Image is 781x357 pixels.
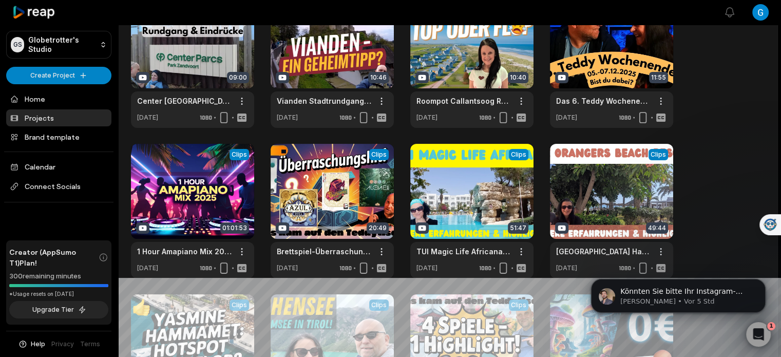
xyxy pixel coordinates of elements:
a: 1 Hour Amapiano Mix 2025 | Best African Deep House & Piano Vibes [137,246,232,257]
a: Vianden Stadtrundgang – Lohnt sich ein Besuch? | [PERSON_NAME] und [PERSON_NAME] auf Reisen [277,96,371,106]
a: Brettspiel-Überraschung! Ersteindrücke zu Algae Inc, Azul Duel, Pina Coladice & Playball [277,246,371,257]
button: Create Project [6,67,111,84]
div: *Usage resets on [DATE] [9,290,108,298]
p: Globetrotter's Studio [28,35,96,54]
a: [GEOGRAPHIC_DATA] Hammamet: Erfahrungsbericht & Eindrücke | [PERSON_NAME] und [PERSON_NAME] auf R... [556,246,651,257]
span: Help [31,340,45,349]
button: Upgrade Tier [9,301,108,318]
a: Center [GEOGRAPHIC_DATA]: Rundgang & Eindrücke | [PERSON_NAME] und [PERSON_NAME] auf Reisen [137,96,232,106]
a: Roompot Callantsoog Rundgang: Lohnt sich der Ferienpark? | Anna & [PERSON_NAME] auf Reisen [416,96,511,106]
span: Connect Socials [6,177,111,196]
div: 300 remaining minutes [9,271,108,281]
a: Home [6,90,111,107]
a: Projects [6,109,111,126]
a: Terms [80,340,100,349]
a: Calendar [6,158,111,175]
a: Privacy [51,340,74,349]
a: Brand template [6,128,111,145]
a: Das 6. Teddy Wochenende - Seid ihr dabei? Jetzt anmelden [556,96,651,106]
span: 1 [767,322,775,330]
iframe: Intercom notifications Nachricht [576,257,781,329]
button: Help [18,340,45,349]
span: Creator (AppSumo T1) Plan! [9,247,99,268]
iframe: Intercom live chat [746,322,771,347]
div: GS [11,37,24,52]
a: TUI Magic Life Africana Hammamet: Erfahrungsbericht & Eindrücke | [PERSON_NAME] und [PERSON_NAME]... [416,246,511,257]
